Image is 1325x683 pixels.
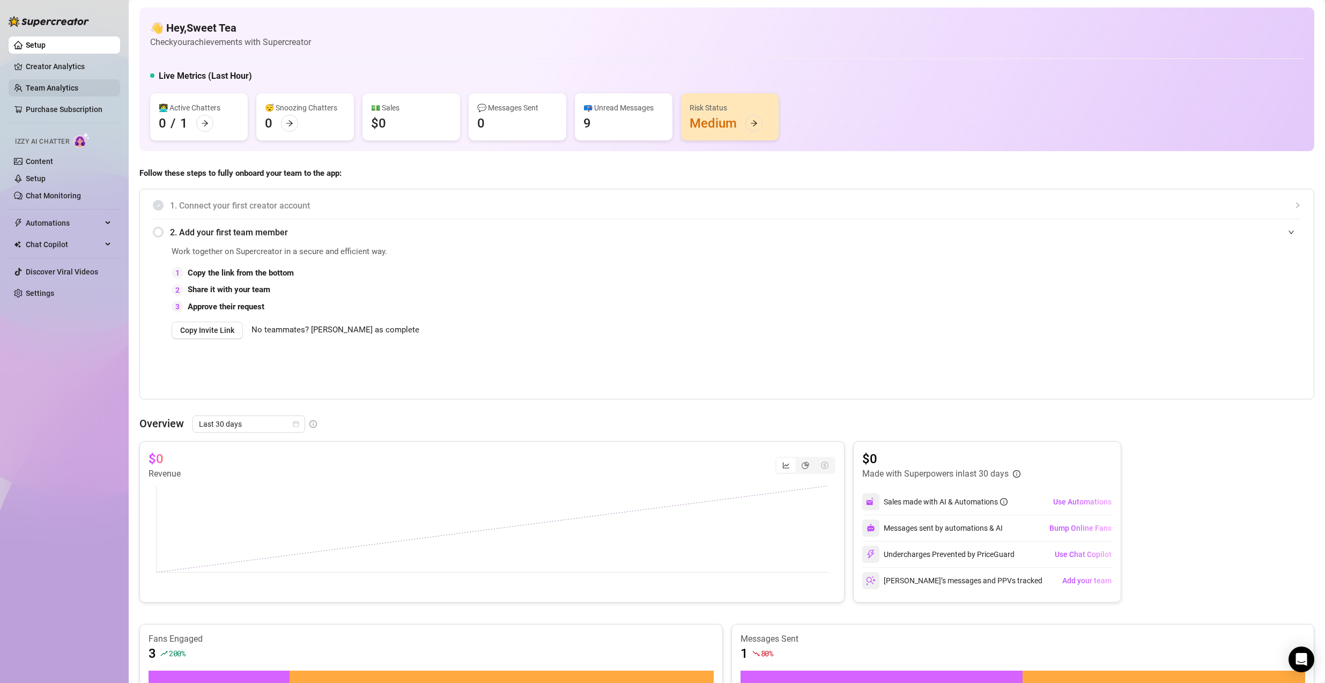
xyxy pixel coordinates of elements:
span: dollar-circle [821,462,828,469]
article: Check your achievements with Supercreator [150,35,311,49]
span: Automations [26,214,102,232]
span: arrow-right [750,120,758,127]
div: 💬 Messages Sent [477,102,558,114]
a: Purchase Subscription [26,105,102,114]
span: 1. Connect your first creator account [170,199,1301,212]
div: 1 [172,267,183,279]
a: Creator Analytics [26,58,112,75]
a: Settings [26,289,54,298]
article: Made with Superpowers in last 30 days [862,467,1009,480]
div: 😴 Snoozing Chatters [265,102,345,114]
span: arrow-right [286,120,293,127]
iframe: Adding Team Members [1086,246,1301,383]
span: 80 % [761,648,773,658]
span: Last 30 days [199,416,299,432]
article: Messages Sent [741,633,1306,645]
div: 📪 Unread Messages [583,102,664,114]
h4: 👋 Hey, Sweet Tea [150,20,311,35]
span: 200 % [169,648,186,658]
img: Chat Copilot [14,241,21,248]
article: Fans Engaged [149,633,714,645]
div: Open Intercom Messenger [1289,647,1314,672]
a: Team Analytics [26,84,78,92]
a: Setup [26,174,46,183]
button: Copy Invite Link [172,322,243,339]
strong: Follow these steps to fully onboard your team to the app: [139,168,342,178]
span: Use Automations [1053,498,1112,506]
a: Discover Viral Videos [26,268,98,276]
div: 0 [159,115,166,132]
span: Work together on Supercreator in a secure and efficient way. [172,246,1060,258]
h5: Live Metrics (Last Hour) [159,70,252,83]
div: 2. Add your first team member [153,219,1301,246]
div: Risk Status [690,102,770,114]
img: svg%3e [866,550,876,559]
div: segmented control [775,457,835,474]
span: 2. Add your first team member [170,226,1301,239]
div: 9 [583,115,591,132]
div: [PERSON_NAME]’s messages and PPVs tracked [862,572,1042,589]
div: Undercharges Prevented by PriceGuard [862,546,1015,563]
span: calendar [293,421,299,427]
span: info-circle [1000,498,1008,506]
div: Messages sent by automations & AI [862,519,1003,537]
span: line-chart [782,462,790,469]
img: AI Chatter [73,132,90,148]
span: Chat Copilot [26,236,102,253]
article: 1 [741,645,748,662]
div: 1 [180,115,188,132]
span: collapsed [1294,202,1301,209]
span: No teammates? [PERSON_NAME] as complete [251,324,419,337]
img: svg%3e [866,576,876,585]
article: 3 [149,645,156,662]
img: logo-BBDzfeDw.svg [9,16,89,27]
span: thunderbolt [14,219,23,227]
article: Overview [139,415,184,432]
article: Revenue [149,467,181,480]
span: fall [752,650,760,657]
span: pie-chart [802,462,809,469]
a: Content [26,157,53,166]
img: svg%3e [867,524,875,532]
span: Add your team [1062,576,1112,585]
div: 💵 Sales [371,102,451,114]
article: $0 [862,450,1020,467]
button: Add your team [1062,572,1112,589]
span: Bump Online Fans [1049,524,1112,532]
span: info-circle [309,420,317,428]
span: Copy Invite Link [180,326,234,335]
div: 👩‍💻 Active Chatters [159,102,239,114]
div: 0 [477,115,485,132]
div: 0 [265,115,272,132]
strong: Copy the link from the bottom [188,268,294,278]
div: 1. Connect your first creator account [153,192,1301,219]
article: $0 [149,450,164,467]
button: Use Automations [1053,493,1112,510]
span: info-circle [1013,470,1020,478]
button: Bump Online Fans [1049,519,1112,537]
span: Izzy AI Chatter [15,137,69,147]
span: arrow-right [201,120,209,127]
a: Setup [26,41,46,49]
img: svg%3e [866,497,876,507]
span: Use Chat Copilot [1055,550,1112,559]
span: expanded [1288,229,1294,235]
div: Sales made with AI & Automations [884,496,1008,508]
button: Use Chat Copilot [1054,546,1112,563]
a: Chat Monitoring [26,191,81,200]
div: 2 [172,284,183,296]
strong: Share it with your team [188,285,270,294]
div: 3 [172,301,183,313]
div: $0 [371,115,386,132]
span: rise [160,650,168,657]
strong: Approve their request [188,302,264,311]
